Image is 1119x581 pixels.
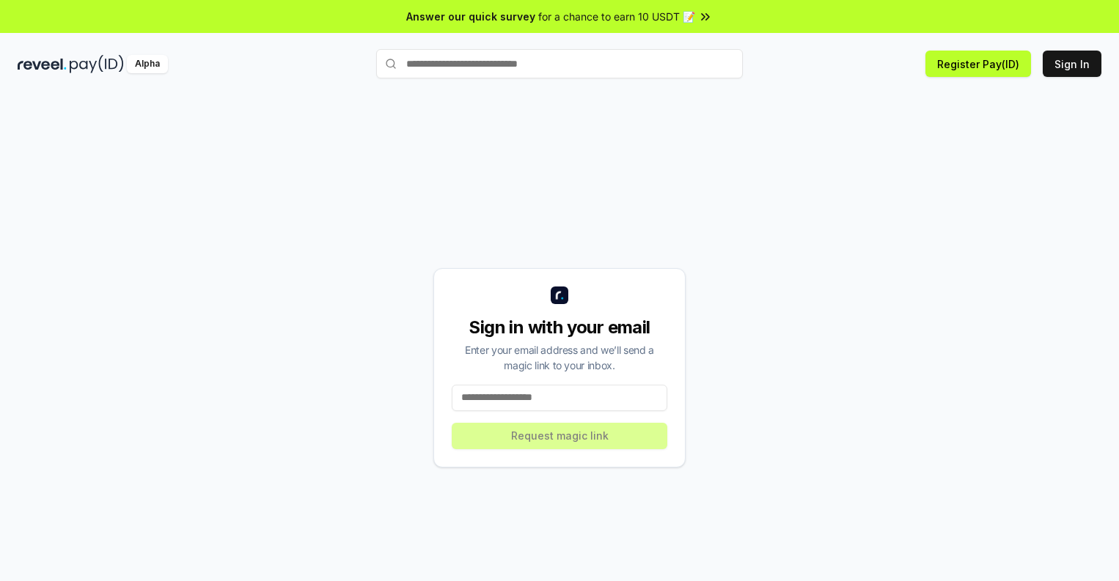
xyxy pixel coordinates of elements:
div: Sign in with your email [452,316,667,339]
button: Register Pay(ID) [925,51,1031,77]
div: Enter your email address and we’ll send a magic link to your inbox. [452,342,667,373]
img: logo_small [551,286,568,304]
div: Alpha [127,55,168,73]
img: reveel_dark [18,55,67,73]
span: Answer our quick survey [406,9,535,24]
img: pay_id [70,55,124,73]
span: for a chance to earn 10 USDT 📝 [538,9,695,24]
button: Sign In [1043,51,1101,77]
